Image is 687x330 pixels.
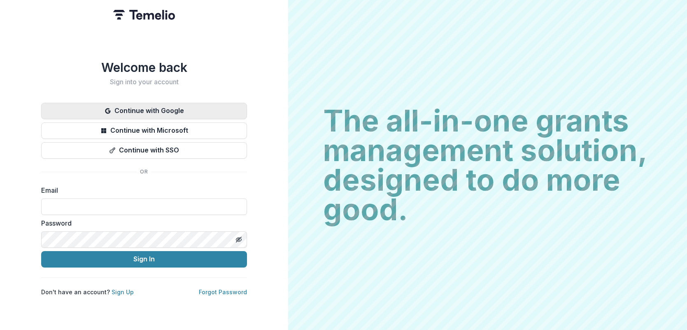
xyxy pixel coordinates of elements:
label: Email [41,185,242,195]
button: Continue with Microsoft [41,122,247,139]
a: Sign Up [112,288,134,295]
a: Forgot Password [199,288,247,295]
button: Toggle password visibility [232,233,245,246]
button: Continue with Google [41,103,247,119]
button: Sign In [41,251,247,268]
button: Continue with SSO [41,142,247,159]
h1: Welcome back [41,60,247,75]
label: Password [41,218,242,228]
img: Temelio [113,10,175,20]
h2: Sign into your account [41,78,247,86]
p: Don't have an account? [41,288,134,296]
